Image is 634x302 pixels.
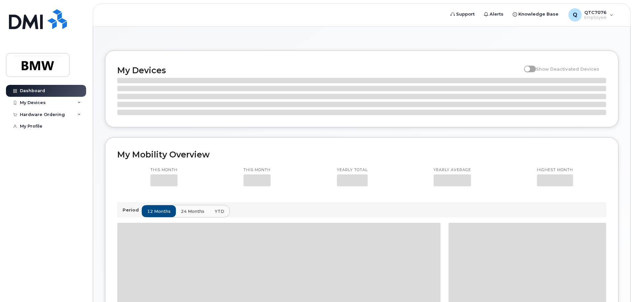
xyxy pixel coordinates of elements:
h2: My Devices [117,65,521,75]
p: Highest month [537,167,573,173]
p: Yearly average [434,167,471,173]
p: Yearly total [337,167,368,173]
p: This month [243,167,271,173]
p: Period [123,207,141,213]
p: This month [150,167,178,173]
span: YTD [215,208,224,214]
input: Show Deactivated Devices [524,63,529,68]
span: 24 months [181,208,204,214]
h2: My Mobility Overview [117,150,606,159]
span: Show Deactivated Devices [536,66,599,72]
